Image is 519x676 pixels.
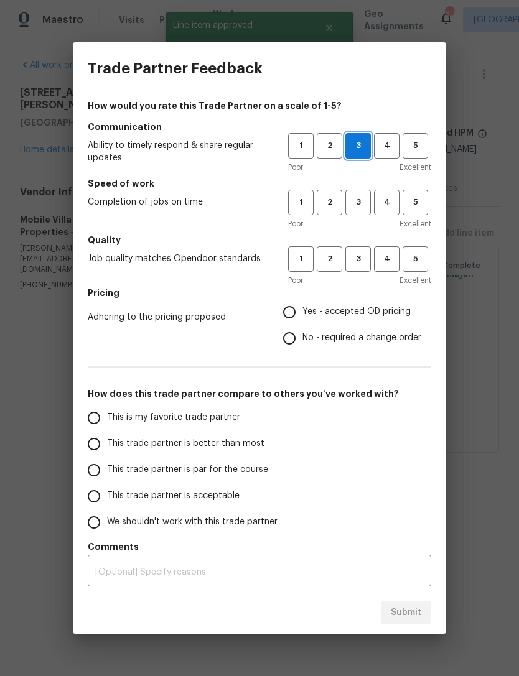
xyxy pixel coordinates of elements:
span: 5 [404,252,427,266]
span: 1 [289,252,312,266]
span: This trade partner is par for the course [107,463,268,476]
button: 3 [345,246,371,272]
button: 4 [374,246,400,272]
button: 4 [374,190,400,215]
h5: Comments [88,540,431,553]
span: 2 [318,139,341,153]
button: 5 [403,246,428,272]
span: Poor [288,274,303,287]
button: 1 [288,246,314,272]
h4: How would you rate this Trade Partner on a scale of 1-5? [88,100,431,112]
span: Job quality matches Opendoor standards [88,252,268,265]
span: 5 [404,139,427,153]
button: 4 [374,133,400,159]
span: Adhering to the pricing proposed [88,311,263,323]
span: We shouldn't work with this trade partner [107,516,278,529]
span: 3 [347,252,370,266]
span: 4 [375,195,398,210]
button: 2 [317,133,342,159]
button: 1 [288,133,314,159]
span: Completion of jobs on time [88,196,268,208]
span: Yes - accepted OD pricing [302,305,411,318]
h5: Communication [88,121,431,133]
h3: Trade Partner Feedback [88,60,263,77]
h5: Quality [88,234,431,246]
button: 5 [403,133,428,159]
button: 3 [345,133,371,159]
span: 3 [347,195,370,210]
span: This trade partner is better than most [107,437,264,450]
span: 1 [289,139,312,153]
span: Excellent [400,161,431,174]
span: Ability to timely respond & share regular updates [88,139,268,164]
span: 4 [375,252,398,266]
button: 5 [403,190,428,215]
button: 2 [317,246,342,272]
button: 1 [288,190,314,215]
button: 2 [317,190,342,215]
button: 3 [345,190,371,215]
h5: How does this trade partner compare to others you’ve worked with? [88,387,431,400]
span: Poor [288,218,303,230]
span: 2 [318,195,341,210]
span: Excellent [400,274,431,287]
div: Pricing [283,299,431,351]
div: How does this trade partner compare to others you’ve worked with? [88,405,431,535]
span: Poor [288,161,303,174]
h5: Speed of work [88,177,431,190]
span: No - required a change order [302,331,421,345]
span: 4 [375,139,398,153]
span: Excellent [400,218,431,230]
span: 1 [289,195,312,210]
span: 5 [404,195,427,210]
span: 2 [318,252,341,266]
span: This trade partner is acceptable [107,489,240,502]
span: 3 [346,139,370,153]
h5: Pricing [88,287,431,299]
span: This is my favorite trade partner [107,411,240,424]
